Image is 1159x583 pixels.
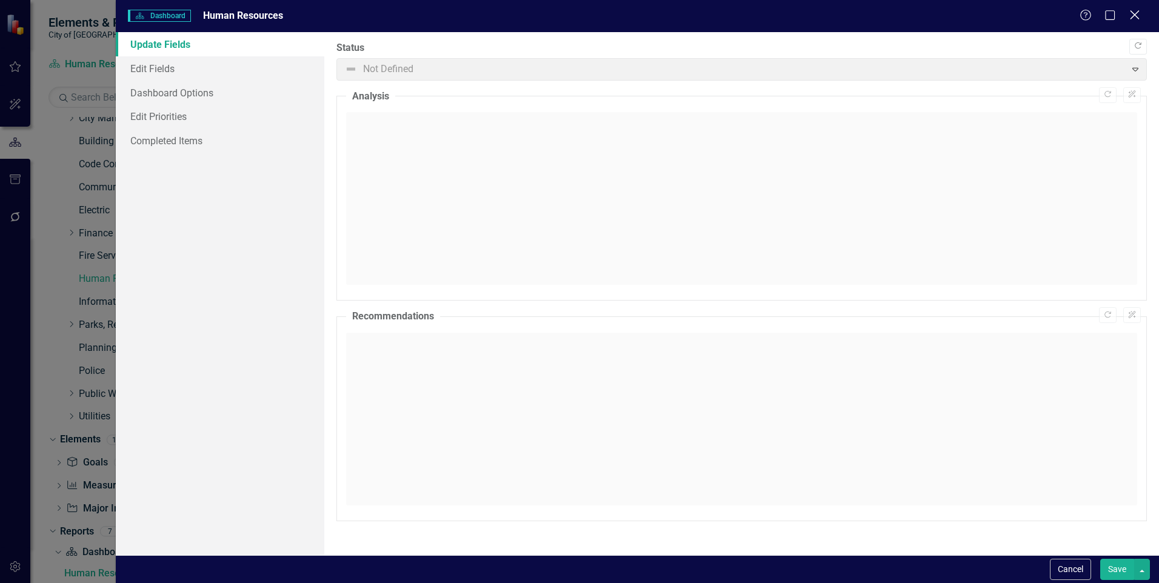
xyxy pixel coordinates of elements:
[116,32,324,56] a: Update Fields
[346,310,440,324] legend: Recommendations
[116,128,324,153] a: Completed Items
[116,81,324,105] a: Dashboard Options
[203,10,283,21] span: Human Resources
[116,104,324,128] a: Edit Priorities
[346,90,395,104] legend: Analysis
[1100,559,1134,580] button: Save
[1050,559,1091,580] button: Cancel
[116,56,324,81] a: Edit Fields
[128,10,190,22] span: Dashboard
[336,41,1147,55] label: Status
